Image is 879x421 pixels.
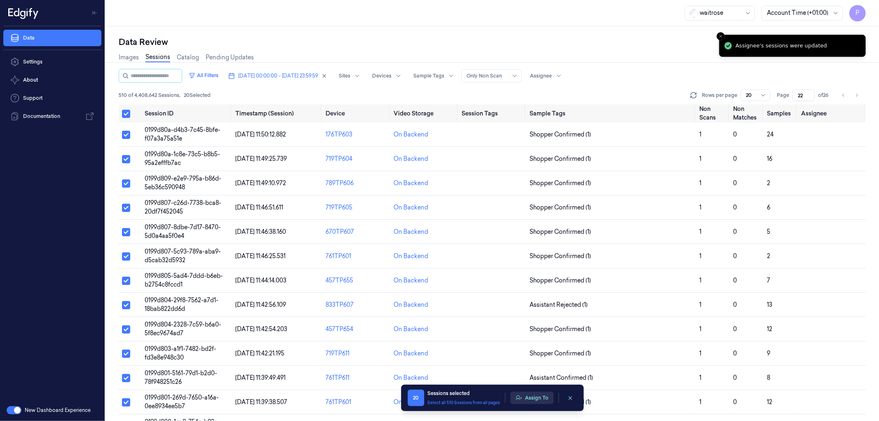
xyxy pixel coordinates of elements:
[458,104,526,122] th: Session Tags
[696,104,730,122] th: Non Scans
[530,179,591,188] span: Shopper Confirmed (1)
[733,228,737,235] span: 0
[322,104,390,122] th: Device
[733,131,737,138] span: 0
[326,276,387,285] div: 457TP655
[235,228,286,235] span: [DATE] 11:46:38.160
[145,199,221,215] span: 0199d807-c26d-7738-bca8-20df7f452045
[564,391,577,405] button: clearSelection
[122,204,130,212] button: Select row
[235,398,287,406] span: [DATE] 11:39:38.507
[767,350,771,357] span: 9
[767,228,771,235] span: 5
[206,53,254,62] a: Pending Updates
[394,228,428,236] div: On Backend
[849,5,866,21] button: P
[526,104,696,122] th: Sample Tags
[699,131,701,138] span: 1
[767,204,771,211] span: 6
[394,155,428,163] div: On Backend
[326,325,387,334] div: 457TP654
[764,104,798,122] th: Samples
[394,130,428,139] div: On Backend
[767,398,773,406] span: 12
[767,252,771,260] span: 2
[122,131,130,139] button: Select row
[733,277,737,284] span: 0
[235,204,283,211] span: [DATE] 11:46:51.611
[122,374,130,382] button: Select row
[838,89,849,101] button: Go to previous page
[326,228,387,236] div: 670TP607
[699,325,701,333] span: 1
[145,296,218,313] span: 0199d804-29f8-7562-a7d1-18bab822dd6d
[184,92,211,99] span: 20 Selected
[119,53,139,62] a: Images
[326,349,387,358] div: 719TP611
[851,89,863,101] button: Go to next page
[122,252,130,261] button: Select row
[733,252,737,260] span: 0
[326,155,387,163] div: 719TP604
[145,345,216,361] span: 0199d803-a1f1-7482-bd2f-fd3e8e948c30
[530,276,591,285] span: Shopper Confirmed (1)
[3,90,101,106] a: Support
[394,301,428,309] div: On Backend
[235,277,286,284] span: [DATE] 11:44:14.003
[730,104,764,122] th: Non Matches
[767,131,774,138] span: 24
[699,301,701,308] span: 1
[326,203,387,212] div: 719TP605
[427,400,500,406] button: Select all 510 Sessions from all pages
[530,252,591,261] span: Shopper Confirmed (1)
[235,325,287,333] span: [DATE] 11:42:54.203
[145,126,220,142] span: 0199d80a-d4b3-7c45-8bfe-f07a3a75a51e
[736,42,827,50] div: Assignee's sessions were updated
[394,325,428,334] div: On Backend
[326,252,387,261] div: 761TP601
[326,398,387,407] div: 761TP601
[733,204,737,211] span: 0
[225,69,331,82] button: [DATE] 00:00:00 - [DATE] 23:59:59
[3,72,101,88] button: About
[394,398,428,407] div: On Backend
[394,374,428,382] div: On Backend
[122,350,130,358] button: Select row
[717,32,725,40] button: Close toast
[235,374,286,381] span: [DATE] 11:39:49.491
[733,301,737,308] span: 0
[122,110,130,118] button: Select all
[145,53,170,62] a: Sessions
[767,301,773,308] span: 13
[390,104,458,122] th: Video Storage
[798,104,866,122] th: Assignee
[326,374,387,382] div: 761TP611
[394,203,428,212] div: On Backend
[699,155,701,162] span: 1
[235,131,286,138] span: [DATE] 11:50:12.882
[530,301,588,309] span: Assistant Rejected (1)
[699,228,701,235] span: 1
[326,301,387,309] div: 833TP607
[145,223,221,240] span: 0199d807-8dbe-7d17-8470-5d0a4aa5f0e4
[530,325,591,334] span: Shopper Confirmed (1)
[838,89,863,101] nav: pagination
[145,369,217,386] span: 0199d801-5161-79d1-b2d0-78f948251c26
[733,398,737,406] span: 0
[145,248,221,264] span: 0199d807-5c93-789a-aba9-d5cab32d5932
[238,72,318,80] span: [DATE] 00:00:00 - [DATE] 23:59:59
[767,179,771,187] span: 2
[699,204,701,211] span: 1
[141,104,232,122] th: Session ID
[122,179,130,188] button: Select row
[185,69,222,82] button: All Filters
[235,155,287,162] span: [DATE] 11:49:25.739
[145,321,221,337] span: 0199d804-2328-7c59-b6a0-5f8ec9674ad7
[702,92,737,99] p: Rows per page
[3,108,101,125] a: Documentation
[122,325,130,334] button: Select row
[394,252,428,261] div: On Backend
[145,394,219,410] span: 0199d801-269d-7650-a16a-0ee8934ee5b7
[122,301,130,309] button: Select row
